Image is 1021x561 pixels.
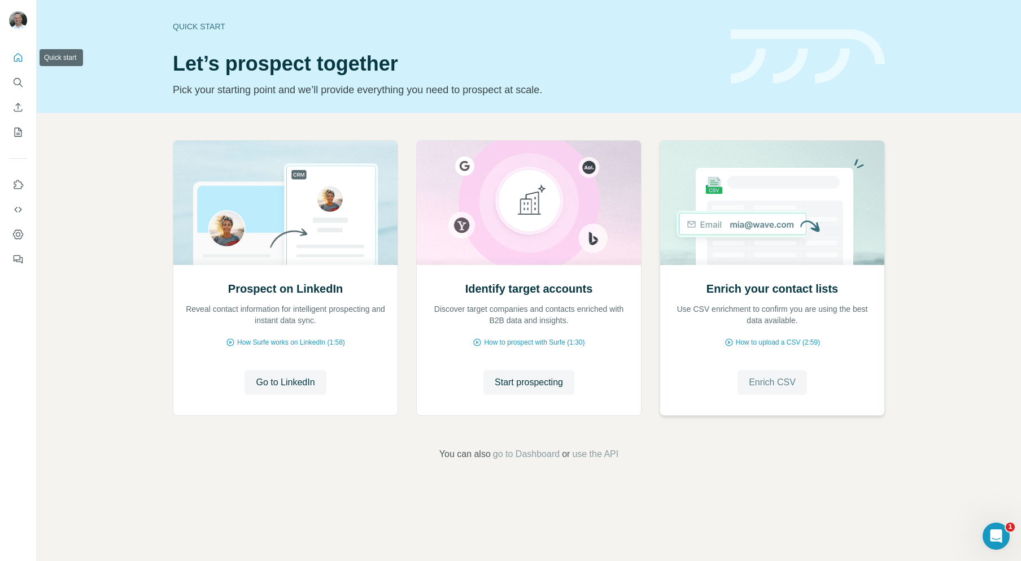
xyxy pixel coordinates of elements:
[9,175,27,195] button: Use Surfe on LinkedIn
[228,281,343,297] h2: Prospect on LinkedIn
[660,141,885,265] img: Enrich your contact lists
[9,97,27,118] button: Enrich CSV
[245,370,326,395] button: Go to LinkedIn
[9,249,27,269] button: Feedback
[237,337,345,347] span: How Surfe works on LinkedIn (1:58)
[9,11,27,29] img: Avatar
[416,141,642,265] img: Identify target accounts
[173,141,398,265] img: Prospect on LinkedIn
[738,370,807,395] button: Enrich CSV
[439,447,491,461] span: You can also
[9,122,27,142] button: My lists
[731,29,885,84] img: banner
[173,53,717,75] h1: Let’s prospect together
[483,370,574,395] button: Start prospecting
[9,72,27,93] button: Search
[671,303,873,326] p: Use CSV enrichment to confirm you are using the best data available.
[428,303,630,326] p: Discover target companies and contacts enriched with B2B data and insights.
[572,447,618,461] button: use the API
[9,199,27,220] button: Use Surfe API
[185,303,386,326] p: Reveal contact information for intelligent prospecting and instant data sync.
[173,21,717,32] div: Quick start
[1006,523,1015,532] span: 1
[173,82,717,98] p: Pick your starting point and we’ll provide everything you need to prospect at scale.
[493,447,560,461] button: go to Dashboard
[706,281,838,297] h2: Enrich your contact lists
[9,224,27,245] button: Dashboard
[983,523,1010,550] iframe: Intercom live chat
[749,376,796,389] span: Enrich CSV
[736,337,820,347] span: How to upload a CSV (2:59)
[562,447,570,461] span: or
[484,337,584,347] span: How to prospect with Surfe (1:30)
[256,376,315,389] span: Go to LinkedIn
[9,47,27,68] button: Quick start
[465,281,593,297] h2: Identify target accounts
[495,376,563,389] span: Start prospecting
